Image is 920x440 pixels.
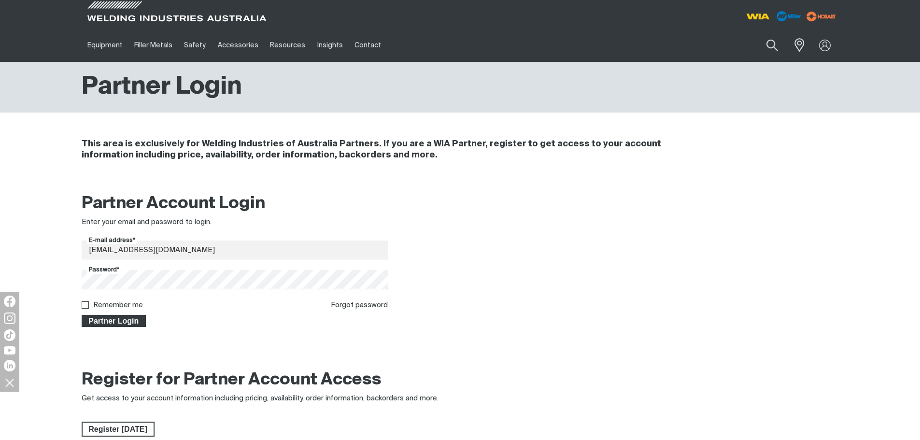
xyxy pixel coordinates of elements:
img: hide socials [1,374,18,391]
img: TikTok [4,329,15,341]
h4: This area is exclusively for Welding Industries of Australia Partners. If you are a WIA Partner, ... [82,139,710,161]
img: miller [804,9,839,24]
h2: Register for Partner Account Access [82,369,382,391]
input: Product name or item number... [743,34,788,57]
h1: Partner Login [82,71,242,103]
img: LinkedIn [4,360,15,371]
a: Forgot password [331,301,388,309]
img: Facebook [4,296,15,307]
a: Resources [264,28,311,62]
a: Safety [178,28,212,62]
a: Equipment [82,28,128,62]
nav: Main [82,28,650,62]
img: Instagram [4,312,15,324]
span: Get access to your account information including pricing, availability, order information, backor... [82,395,439,402]
div: Enter your email and password to login. [82,217,388,228]
span: Register [DATE] [83,422,154,437]
a: Insights [311,28,348,62]
h2: Partner Account Login [82,193,388,214]
a: Accessories [212,28,264,62]
label: Remember me [93,301,143,309]
img: YouTube [4,346,15,355]
span: Partner Login [83,315,145,327]
a: Filler Metals [128,28,178,62]
a: Register Today [82,422,155,437]
button: Search products [756,34,789,57]
button: Partner Login [82,315,146,327]
a: Contact [349,28,387,62]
